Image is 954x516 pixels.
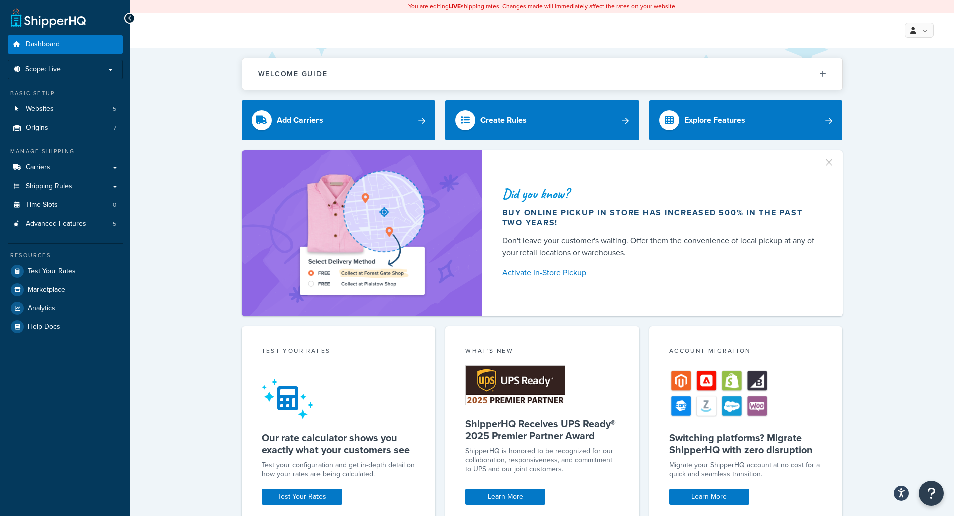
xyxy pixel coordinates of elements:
button: Welcome Guide [242,58,842,90]
span: 0 [113,201,116,209]
div: Add Carriers [277,113,323,127]
span: Carriers [26,163,50,172]
div: Test your configuration and get in-depth detail on how your rates are being calculated. [262,461,416,479]
a: Dashboard [8,35,123,54]
a: Learn More [465,489,545,505]
span: 7 [113,124,116,132]
b: LIVE [449,2,461,11]
span: Advanced Features [26,220,86,228]
div: Account Migration [669,346,823,358]
div: Did you know? [502,187,819,201]
a: Marketplace [8,281,123,299]
div: Create Rules [480,113,527,127]
span: Help Docs [28,323,60,331]
a: Advanced Features5 [8,215,123,233]
span: 5 [113,220,116,228]
span: Shipping Rules [26,182,72,191]
div: Manage Shipping [8,147,123,156]
p: ShipperHQ is honored to be recognized for our collaboration, responsiveness, and commitment to UP... [465,447,619,474]
div: Resources [8,251,123,260]
div: Basic Setup [8,89,123,98]
span: Analytics [28,304,55,313]
a: Learn More [669,489,749,505]
a: Origins7 [8,119,123,137]
span: Dashboard [26,40,60,49]
span: Scope: Live [25,65,61,74]
li: Time Slots [8,196,123,214]
h5: ShipperHQ Receives UPS Ready® 2025 Premier Partner Award [465,418,619,442]
img: ad-shirt-map-b0359fc47e01cab431d101c4b569394f6a03f54285957d908178d52f29eb9668.png [271,165,453,301]
h2: Welcome Guide [258,70,328,78]
a: Explore Features [649,100,843,140]
a: Time Slots0 [8,196,123,214]
li: Websites [8,100,123,118]
span: Origins [26,124,48,132]
a: Test Your Rates [262,489,342,505]
div: Migrate your ShipperHQ account at no cost for a quick and seamless transition. [669,461,823,479]
a: Test Your Rates [8,262,123,280]
span: Marketplace [28,286,65,294]
div: Test your rates [262,346,416,358]
span: Websites [26,105,54,113]
span: Test Your Rates [28,267,76,276]
a: Add Carriers [242,100,436,140]
a: Carriers [8,158,123,177]
div: What's New [465,346,619,358]
div: Buy online pickup in store has increased 500% in the past two years! [502,208,819,228]
a: Shipping Rules [8,177,123,196]
li: Origins [8,119,123,137]
a: Help Docs [8,318,123,336]
h5: Switching platforms? Migrate ShipperHQ with zero disruption [669,432,823,456]
a: Analytics [8,299,123,317]
a: Activate In-Store Pickup [502,266,819,280]
a: Websites5 [8,100,123,118]
span: Time Slots [26,201,58,209]
button: Open Resource Center [919,481,944,506]
span: 5 [113,105,116,113]
li: Advanced Features [8,215,123,233]
div: Don't leave your customer's waiting. Offer them the convenience of local pickup at any of your re... [502,235,819,259]
a: Create Rules [445,100,639,140]
h5: Our rate calculator shows you exactly what your customers see [262,432,416,456]
div: Explore Features [684,113,745,127]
